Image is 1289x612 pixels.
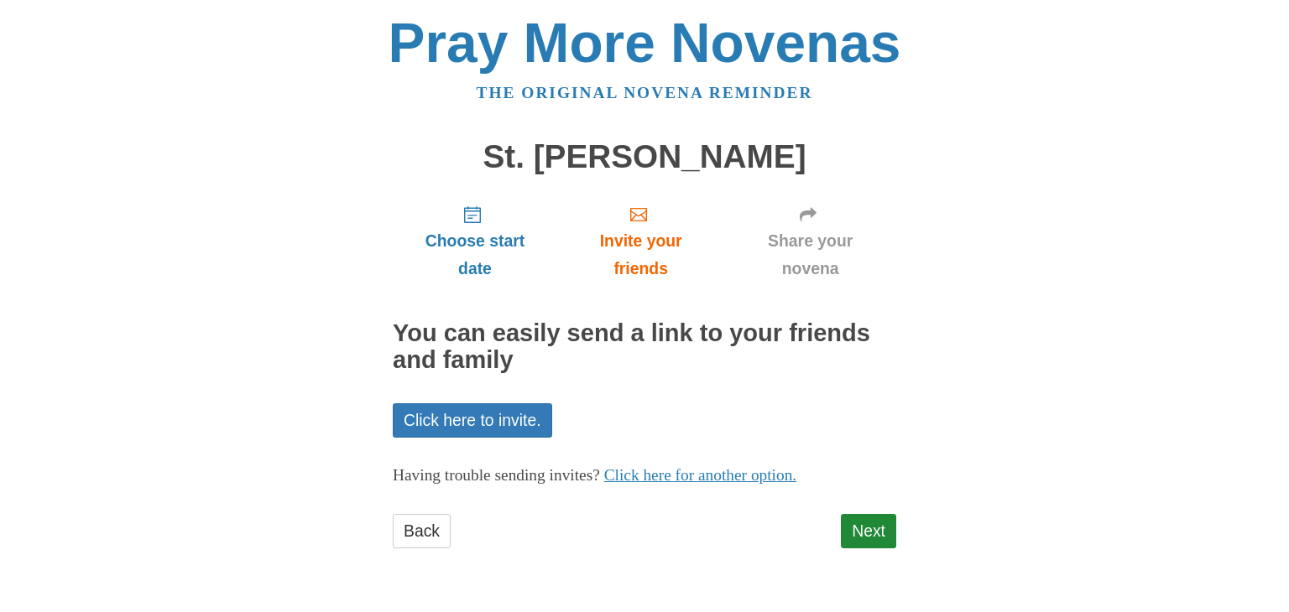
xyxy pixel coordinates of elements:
a: Choose start date [393,191,557,291]
a: Share your novena [724,191,896,291]
span: Share your novena [741,227,879,283]
a: Back [393,514,451,548]
span: Choose start date [410,227,540,283]
a: The original novena reminder [477,84,813,101]
span: Invite your friends [574,227,707,283]
h1: St. [PERSON_NAME] [393,139,896,175]
a: Invite your friends [557,191,724,291]
span: Having trouble sending invites? [393,466,600,484]
h2: You can easily send a link to your friends and family [393,320,896,374]
a: Click here for another option. [604,466,797,484]
a: Pray More Novenas [389,12,901,74]
a: Next [841,514,896,548]
a: Click here to invite. [393,403,552,438]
